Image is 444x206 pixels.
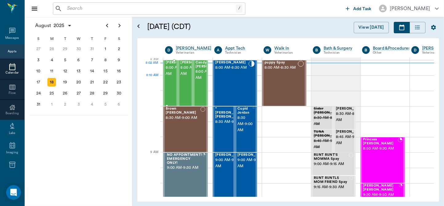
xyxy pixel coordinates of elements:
button: Open calendar [135,14,142,38]
div: B [362,46,370,54]
div: NOT_CONFIRMED, 8:00 AM - 8:30 AM [262,60,306,106]
a: Walk In [274,45,304,51]
input: Search [65,4,236,13]
span: 8:00 AM - 8:30 AM [215,65,248,71]
div: Monday, August 4, 2025 [47,56,56,64]
div: D [165,46,173,54]
span: 9:00 AM - 9:30 AM [215,157,246,169]
button: View [DATE] [354,22,389,33]
button: August2025 [32,19,75,32]
div: Tuesday, August 5, 2025 [61,56,70,64]
div: Wednesday, August 27, 2025 [75,89,83,98]
div: Wednesday, August 13, 2025 [75,67,83,75]
div: NOT_CONFIRMED, 8:00 AM - 8:30 AM [193,60,208,106]
span: 9:15 AM - 9:30 AM [314,184,349,190]
div: BOOKED, 8:50 AM - 9:20 AM [361,137,405,183]
div: Saturday, August 30, 2025 [115,89,123,98]
div: Wednesday, July 30, 2025 [75,45,83,53]
div: M [45,34,59,43]
div: Veterinarian [176,50,211,55]
span: [PERSON_NAME] [237,153,268,157]
div: F [99,34,112,43]
div: S [32,34,45,43]
div: CHECKED_IN, 8:00 AM - 8:30 AM [163,60,178,106]
div: NOT_CONFIRMED, 8:30 AM - 8:45 AM [333,106,356,129]
span: [PERSON_NAME] [215,61,248,65]
button: Previous page [101,19,113,32]
span: 8:30 AM - 9:00 AM [237,115,253,133]
div: S [112,34,126,43]
span: 8:50 AM - 9:20 AM [363,146,398,152]
span: [PERSON_NAME] [180,61,211,65]
div: Open Intercom Messenger [6,185,21,200]
div: Technician [225,50,254,55]
span: Candy Girl [PERSON_NAME] [196,61,226,69]
div: CANCELED, 8:45 AM - 9:00 AM [311,129,333,152]
div: / [236,4,243,13]
div: Wednesday, August 6, 2025 [75,56,83,64]
div: A [214,46,222,54]
div: Thursday, July 31, 2025 [88,45,96,53]
div: Friday, August 15, 2025 [101,67,110,75]
span: 8:30 AM - 9:00 AM [166,115,200,121]
span: NO APPOINTMENT! EMERGENCY ONLY! [167,153,202,165]
div: Saturday, August 9, 2025 [115,56,123,64]
span: TUNA [PERSON_NAME] [314,130,345,138]
div: Monday, September 1, 2025 [47,100,56,109]
div: Monday, August 25, 2025 [47,89,56,98]
div: Friday, August 8, 2025 [101,56,110,64]
div: Saturday, August 23, 2025 [115,78,123,87]
div: Thursday, August 7, 2025 [88,56,96,64]
div: Sunday, August 10, 2025 [34,67,43,75]
div: Labs [9,131,15,135]
div: Appts [8,49,16,54]
h5: [DATE] (CDT) [147,22,270,32]
span: [PERSON_NAME] [215,153,246,157]
a: Appt Tech [225,45,254,51]
span: 8:30 AM - 9:00 AM [215,119,248,125]
span: [PERSON_NAME] [PERSON_NAME] [363,184,399,192]
span: [PERSON_NAME] [336,130,367,134]
span: 8:00 AM - 8:30 AM [180,65,211,77]
div: CANCELED, 8:30 AM - 8:45 AM [311,106,333,129]
a: Bath & Surgery [324,45,353,51]
div: [PERSON_NAME] [390,5,430,12]
span: 8:00 AM - 8:30 AM [264,65,298,71]
div: Tuesday, July 29, 2025 [61,45,70,53]
span: 9:00 AM - 9:15 AM [314,161,349,167]
span: puppy Spay [264,61,298,65]
span: 8:30 AM - 8:45 AM [336,111,367,123]
a: [PERSON_NAME] [176,45,211,51]
div: BOOKED, 9:00 AM - 9:30 AM [163,152,208,199]
button: Close drawer [28,2,41,15]
div: NOT_CONFIRMED, 8:30 AM - 9:00 AM [213,106,235,152]
div: Thursday, August 14, 2025 [88,67,96,75]
button: [PERSON_NAME] [374,3,444,14]
div: Thursday, August 21, 2025 [88,78,96,87]
span: August [34,21,52,30]
div: W [72,34,86,43]
div: Saturday, August 16, 2025 [115,67,123,75]
span: Princess [PERSON_NAME] [363,138,398,146]
span: 9:00 AM - 9:30 AM [167,165,202,171]
span: 2025 [52,21,66,30]
div: Tuesday, August 19, 2025 [61,78,70,87]
span: RUNT RUNTLS MOM FRIEND Spay [314,176,349,184]
div: 9 AM [142,149,158,164]
div: Veterinarian [274,50,304,55]
div: Sunday, August 31, 2025 [34,100,43,109]
div: T [85,34,99,43]
div: 8 AM [142,57,158,72]
div: NOT_CONFIRMED, 8:30 AM - 9:00 AM [235,106,257,152]
span: 8:45 AM - 9:00 AM [314,138,345,150]
div: Sunday, August 24, 2025 [34,89,43,98]
div: Monday, July 28, 2025 [47,45,56,53]
a: Board &Procedures [373,45,410,51]
div: Sunday, July 27, 2025 [34,45,43,53]
span: [PERSON_NAME] [166,61,196,65]
div: Friday, August 22, 2025 [101,78,110,87]
span: Sister [PERSON_NAME] [314,107,345,115]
